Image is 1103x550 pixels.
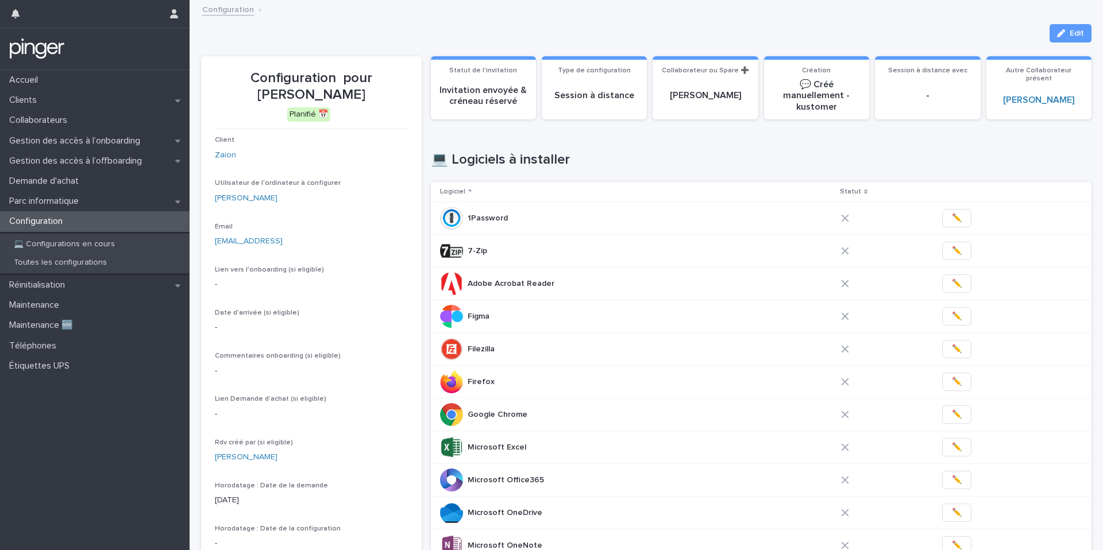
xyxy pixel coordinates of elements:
span: Rdv créé par (si eligible) [215,439,293,446]
h1: 💻 Logiciels à installer [431,152,1092,168]
span: Type de configuration [558,67,631,74]
tr: 1Password1Password ✏️ [431,202,1092,234]
p: Maintenance [5,300,68,311]
p: Étiquettes UPS [5,361,79,371]
p: 1Password [468,211,510,223]
p: Microsoft OneDrive [468,506,545,518]
span: Horodatage : Date de la configuration [215,525,341,532]
p: Figma [468,309,492,322]
p: - [882,90,973,101]
p: Adobe Acrobat Reader [468,277,557,289]
button: ✏️ [942,307,971,326]
span: Email [215,223,233,230]
span: Utilisateur de l'ordinateur à configurer [215,180,341,187]
button: ✏️ [942,503,971,522]
p: Filezilla [468,342,497,354]
p: Microsoft Excel [468,440,529,452]
button: ✏️ [942,471,971,489]
p: Téléphones [5,340,65,351]
span: Création [802,67,831,74]
p: Firefox [468,375,497,387]
span: ✏️ [952,507,962,518]
tr: FigmaFigma ✏️ [431,300,1092,332]
p: - [215,537,408,549]
div: Planifié 📅 [287,107,330,122]
tr: Google ChromeGoogle Chrome ✏️ [431,398,1092,431]
button: ✏️ [942,373,971,391]
a: [EMAIL_ADDRESS] [215,237,283,245]
p: - [215,365,408,377]
p: Gestion des accès à l’offboarding [5,156,151,166]
tr: FirefoxFirefox ✏️ [431,365,1092,398]
tr: 7-Zip7-Zip ✏️ [431,234,1092,267]
tr: Adobe Acrobat ReaderAdobe Acrobat Reader ✏️ [431,267,1092,300]
span: Lien Demande d'achat (si eligible) [215,396,326,402]
span: ✏️ [952,409,962,420]
p: Configuration pour [PERSON_NAME] [215,70,408,103]
p: - [215,408,408,420]
span: Collaborateur ou Spare ➕ [662,67,749,74]
p: Accueil [5,75,47,86]
p: [DATE] [215,494,408,506]
p: Demande d'achat [5,176,88,187]
span: ✏️ [952,212,962,224]
p: - [215,322,408,334]
span: Date d'arrivée (si eligible) [215,309,299,316]
p: Session à distance [549,90,640,101]
p: Gestion des accès à l’onboarding [5,135,149,146]
span: Edit [1070,29,1084,37]
p: Invitation envoyée & créneau réservé [438,85,529,107]
p: Logiciel [440,185,465,198]
tr: Microsoft OneDriveMicrosoft OneDrive ✏️ [431,496,1092,529]
p: 7-Zip [468,244,489,256]
tr: Microsoft Office365Microsoft Office365 ✏️ [431,463,1092,496]
button: ✏️ [942,242,971,260]
p: 💻 Configurations en cours [5,239,124,249]
span: ✏️ [952,474,962,486]
span: Horodatage : Date de la demande [215,482,328,489]
span: Commentaires onboarding (si eligible) [215,353,341,359]
a: [PERSON_NAME] [1003,95,1074,106]
p: Configuration [5,216,72,227]
span: Client [215,137,234,144]
span: ✏️ [952,245,962,257]
a: [PERSON_NAME] [215,192,277,204]
p: Microsoft Office365 [468,473,546,485]
a: [PERSON_NAME] [215,451,277,463]
tr: FilezillaFilezilla ✏️ [431,332,1092,365]
p: Collaborateurs [5,115,76,126]
span: Session à distance avec [888,67,967,74]
a: Zaion [215,149,236,161]
button: ✏️ [942,405,971,424]
p: Google Chrome [468,408,530,420]
button: ✏️ [942,274,971,293]
p: - [215,278,408,291]
span: ✏️ [952,376,962,388]
span: ✏️ [952,441,962,453]
span: Autre Collaborateur présent [1006,67,1071,82]
img: mTgBEunGTSyRkCgitkcU [9,37,65,60]
span: Statut de l'invitation [449,67,517,74]
p: Réinitialisation [5,280,74,291]
p: Toutes les configurations [5,258,116,268]
a: Configuration [202,2,254,16]
span: ✏️ [952,343,962,355]
button: ✏️ [942,438,971,456]
button: ✏️ [942,209,971,227]
tr: Microsoft ExcelMicrosoft Excel ✏️ [431,431,1092,463]
button: Edit [1050,24,1092,42]
p: Statut [840,185,861,198]
p: Maintenance 🆕 [5,320,82,331]
p: Parc informatique [5,196,88,207]
p: 💬 Créé manuellement - kustomer [771,79,862,113]
span: ✏️ [952,278,962,289]
span: ✏️ [952,311,962,322]
span: Lien vers l'onboarding (si eligible) [215,266,324,273]
p: Clients [5,95,46,106]
button: ✏️ [942,340,971,358]
p: [PERSON_NAME] [660,90,751,101]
